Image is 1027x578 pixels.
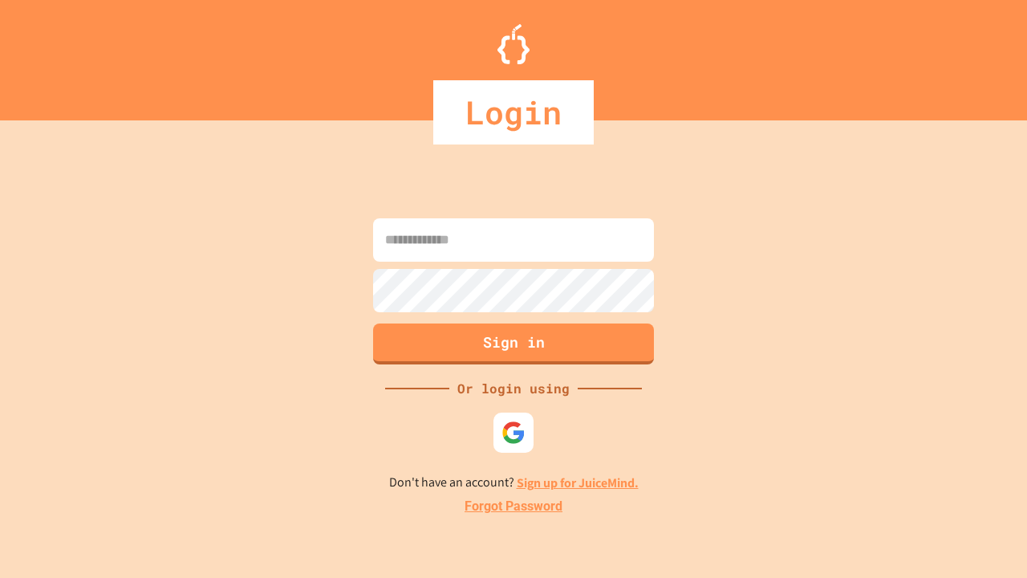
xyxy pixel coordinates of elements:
[517,474,639,491] a: Sign up for JuiceMind.
[373,324,654,364] button: Sign in
[389,473,639,493] p: Don't have an account?
[501,421,526,445] img: google-icon.svg
[465,497,562,516] a: Forgot Password
[497,24,530,64] img: Logo.svg
[449,379,578,398] div: Or login using
[433,80,594,144] div: Login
